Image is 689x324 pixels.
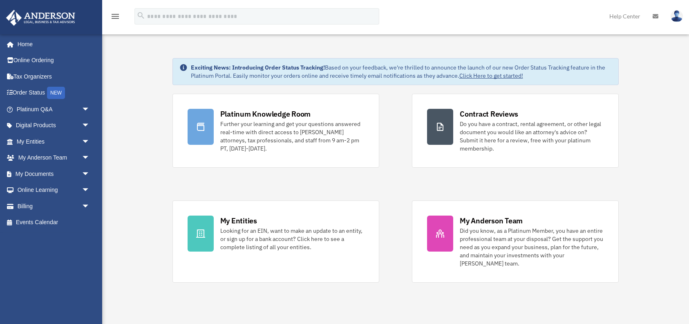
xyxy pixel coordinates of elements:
[6,101,102,117] a: Platinum Q&Aarrow_drop_down
[136,11,145,20] i: search
[110,14,120,21] a: menu
[6,166,102,182] a: My Documentsarrow_drop_down
[6,214,102,231] a: Events Calendar
[6,133,102,150] a: My Entitiesarrow_drop_down
[6,198,102,214] a: Billingarrow_drop_down
[460,109,518,119] div: Contract Reviews
[191,63,612,80] div: Based on your feedback, we're thrilled to announce the launch of our new Order Status Tracking fe...
[6,68,102,85] a: Tax Organizers
[460,227,604,268] div: Did you know, as a Platinum Member, you have an entire professional team at your disposal? Get th...
[172,94,379,168] a: Platinum Knowledge Room Further your learning and get your questions answered real-time with dire...
[82,101,98,118] span: arrow_drop_down
[220,109,311,119] div: Platinum Knowledge Room
[82,166,98,182] span: arrow_drop_down
[6,182,102,198] a: Online Learningarrow_drop_down
[459,72,523,79] a: Click Here to get started!
[82,133,98,150] span: arrow_drop_down
[82,182,98,199] span: arrow_drop_down
[82,198,98,215] span: arrow_drop_down
[220,216,257,226] div: My Entities
[82,117,98,134] span: arrow_drop_down
[110,11,120,21] i: menu
[191,64,325,71] strong: Exciting News: Introducing Order Status Tracking!
[6,36,98,52] a: Home
[4,10,78,26] img: Anderson Advisors Platinum Portal
[220,227,364,251] div: Looking for an EIN, want to make an update to an entity, or sign up for a bank account? Click her...
[412,200,619,283] a: My Anderson Team Did you know, as a Platinum Member, you have an entire professional team at your...
[82,150,98,166] span: arrow_drop_down
[6,117,102,134] a: Digital Productsarrow_drop_down
[412,94,619,168] a: Contract Reviews Do you have a contract, rental agreement, or other legal document you would like...
[6,150,102,166] a: My Anderson Teamarrow_drop_down
[47,87,65,99] div: NEW
[172,200,379,283] a: My Entities Looking for an EIN, want to make an update to an entity, or sign up for a bank accoun...
[6,85,102,101] a: Order StatusNEW
[220,120,364,153] div: Further your learning and get your questions answered real-time with direct access to [PERSON_NAM...
[460,216,523,226] div: My Anderson Team
[671,10,683,22] img: User Pic
[6,52,102,69] a: Online Ordering
[460,120,604,153] div: Do you have a contract, rental agreement, or other legal document you would like an attorney's ad...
